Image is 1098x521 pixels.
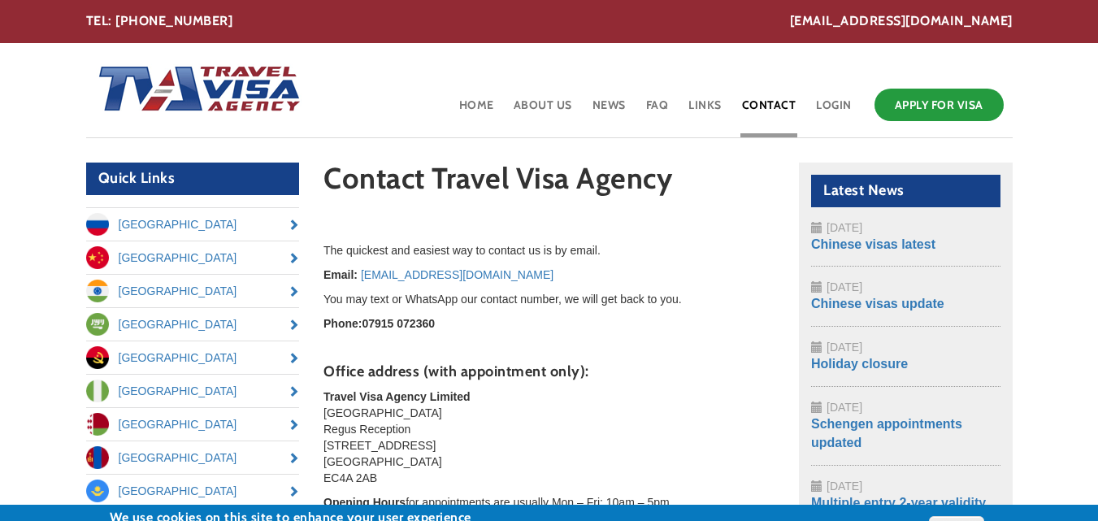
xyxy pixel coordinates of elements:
a: [GEOGRAPHIC_DATA] [86,375,300,407]
a: [EMAIL_ADDRESS][DOMAIN_NAME] [361,268,553,281]
a: [GEOGRAPHIC_DATA] [86,308,300,341]
span: [DATE] [827,480,862,493]
a: Contact [740,85,798,137]
span: [DATE] [827,280,862,293]
span: [DATE] [827,341,862,354]
a: Links [687,85,723,137]
a: Chinese visas latest [811,237,935,251]
a: Schengen appointments updated [811,417,962,449]
a: FAQ [644,85,671,137]
span: [DATE] [827,221,862,234]
a: Home [458,85,496,137]
p: You may text or WhatsApp our contact number, we will get back to you. [323,291,775,307]
a: Apply for Visa [874,89,1004,121]
a: [GEOGRAPHIC_DATA] [86,441,300,474]
a: About Us [512,85,574,137]
a: [GEOGRAPHIC_DATA] [86,208,300,241]
span: [DATE] [827,401,862,414]
a: Chinese visas update [811,297,944,310]
a: [GEOGRAPHIC_DATA] [86,408,300,441]
p: for appointments are usually Mon – Fri: 10am – 5pm. [323,494,775,510]
a: News [591,85,627,137]
a: [GEOGRAPHIC_DATA] [86,241,300,274]
div: TEL: [PHONE_NUMBER] [86,12,1013,31]
h2: Latest News [811,175,1000,207]
img: Home [86,50,302,131]
p: The quickest and easiest way to contact us is by email. [323,242,775,258]
a: [GEOGRAPHIC_DATA] [86,475,300,507]
strong: Opening Hours [323,496,406,509]
h1: Contact Travel Visa Agency [323,163,775,202]
p: [GEOGRAPHIC_DATA] Regus Reception [STREET_ADDRESS] [GEOGRAPHIC_DATA] EC4A 2AB [323,389,775,486]
strong: Travel Visa Agency Limited [323,390,471,403]
a: [EMAIL_ADDRESS][DOMAIN_NAME] [790,12,1013,31]
strong: Office address (with appointment only): [323,363,589,380]
strong: 07915 072360 [362,317,435,330]
a: Login [814,85,853,137]
a: [GEOGRAPHIC_DATA] [86,275,300,307]
a: Holiday closure [811,357,908,371]
strong: Email: [323,268,358,281]
strong: Phone: [323,317,362,330]
a: [GEOGRAPHIC_DATA] [86,341,300,374]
